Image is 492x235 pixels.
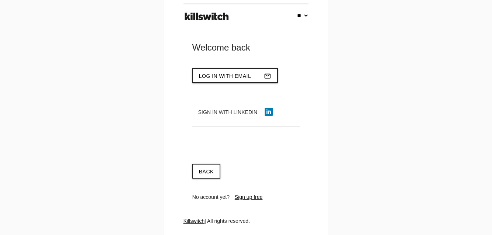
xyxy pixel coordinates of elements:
div: Welcome back [192,42,300,53]
span: Sign in with LinkedIn [198,109,257,115]
i: mail_outline [264,69,271,83]
a: Killswitch [183,218,205,224]
span: No account yet? [192,194,230,200]
button: Sign in with LinkedIn [192,106,279,119]
button: Log in with emailmail_outline [192,68,278,83]
img: linkedin-icon.png [265,108,273,116]
a: Back [192,164,220,179]
a: Sign up free [235,194,263,200]
img: ks-logo-black-footer.png [183,10,230,23]
span: Log in with email [199,73,251,79]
